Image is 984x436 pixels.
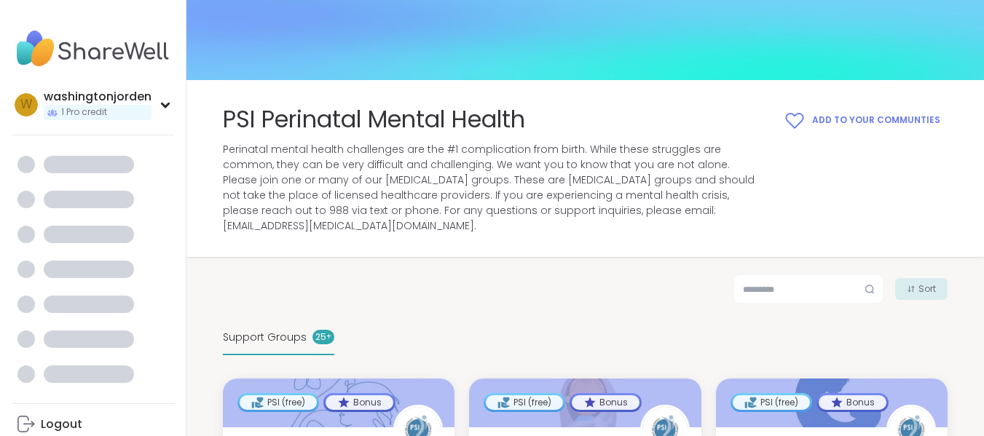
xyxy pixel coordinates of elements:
[733,395,810,410] div: PSI (free)
[61,106,107,119] span: 1 Pro credit
[775,103,948,137] button: Add to your Communties
[44,89,151,105] div: washingtonjorden
[223,330,307,345] span: Support Groups
[572,395,639,410] div: Bonus
[486,395,563,410] div: PSI (free)
[918,282,936,296] span: Sort
[812,114,940,127] span: Add to your Communties
[223,103,525,136] span: PSI Perinatal Mental Health
[312,330,334,344] div: 25
[20,95,33,114] span: w
[326,330,331,344] pre: +
[240,395,317,410] div: PSI (free)
[12,23,174,74] img: ShareWell Nav Logo
[326,395,393,410] div: Bonus
[819,395,886,410] div: Bonus
[41,416,82,432] div: Logout
[223,142,757,234] span: Perinatal mental health challenges are the #1 complication from birth. While these struggles are ...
